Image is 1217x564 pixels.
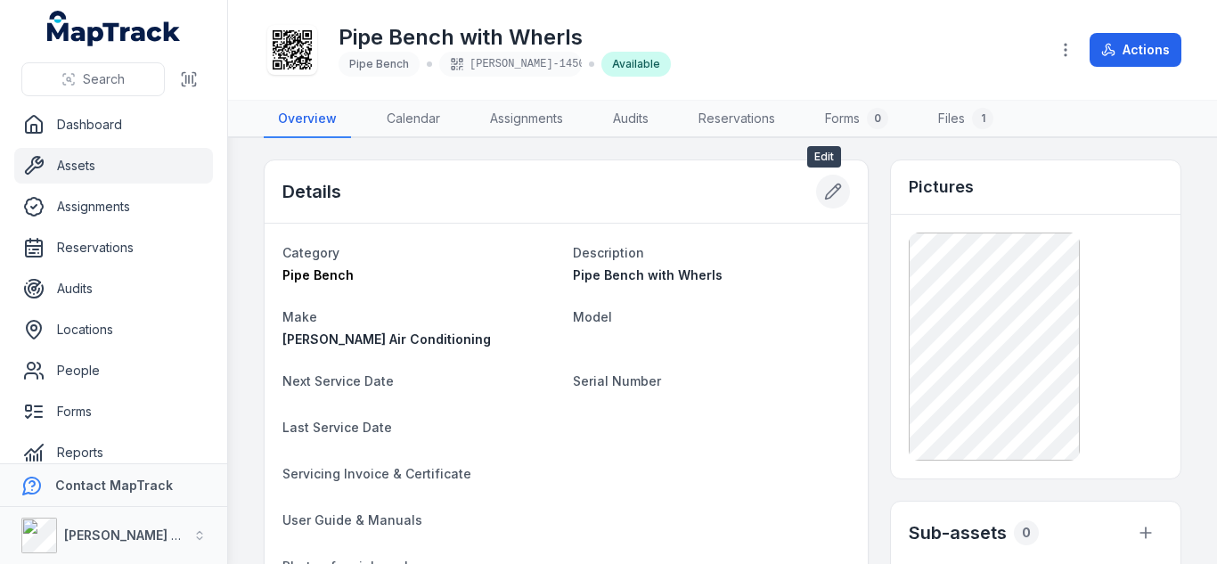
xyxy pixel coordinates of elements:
[909,175,974,200] h3: Pictures
[14,435,213,470] a: Reports
[924,101,1008,138] a: Files1
[599,101,663,138] a: Audits
[282,331,491,347] span: [PERSON_NAME] Air Conditioning
[282,179,341,204] h2: Details
[47,11,181,46] a: MapTrack
[1090,33,1181,67] button: Actions
[349,57,409,70] span: Pipe Bench
[282,512,422,527] span: User Guide & Manuals
[867,108,888,129] div: 0
[14,353,213,388] a: People
[282,245,339,260] span: Category
[14,230,213,266] a: Reservations
[573,309,612,324] span: Model
[372,101,454,138] a: Calendar
[811,101,903,138] a: Forms0
[684,101,789,138] a: Reservations
[21,62,165,96] button: Search
[14,394,213,429] a: Forms
[282,420,392,435] span: Last Service Date
[909,520,1007,545] h2: Sub-assets
[55,478,173,493] strong: Contact MapTrack
[83,70,125,88] span: Search
[601,52,671,77] div: Available
[573,373,661,388] span: Serial Number
[282,309,317,324] span: Make
[14,107,213,143] a: Dashboard
[439,52,582,77] div: [PERSON_NAME]-1450
[282,466,471,481] span: Servicing Invoice & Certificate
[14,148,213,184] a: Assets
[807,146,841,168] span: Edit
[573,267,723,282] span: Pipe Bench with Wherls
[339,23,671,52] h1: Pipe Bench with Wherls
[1014,520,1039,545] div: 0
[476,101,577,138] a: Assignments
[14,312,213,347] a: Locations
[282,373,394,388] span: Next Service Date
[573,245,644,260] span: Description
[282,267,354,282] span: Pipe Bench
[264,101,351,138] a: Overview
[64,527,188,543] strong: [PERSON_NAME] Air
[972,108,993,129] div: 1
[14,271,213,307] a: Audits
[14,189,213,225] a: Assignments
